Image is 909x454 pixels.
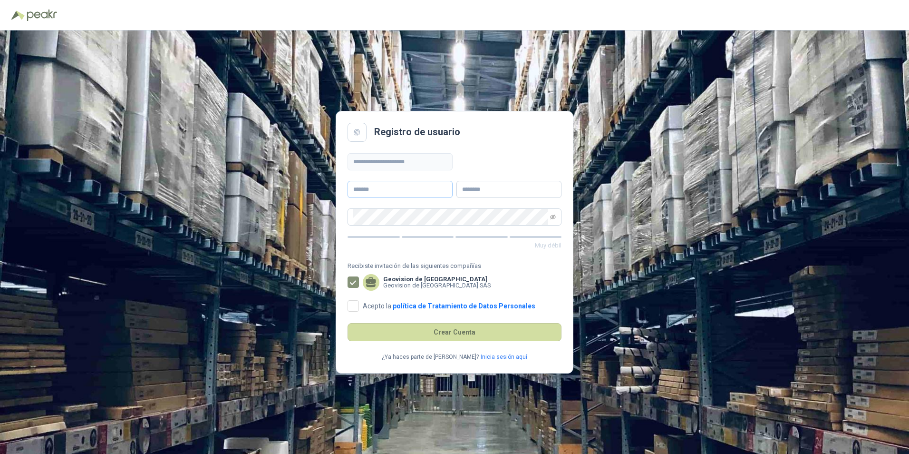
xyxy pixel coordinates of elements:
a: Inicia sesión aquí [481,353,527,362]
span: Acepto la [359,303,539,309]
button: Crear Cuenta [348,323,561,341]
h2: Registro de usuario [374,125,460,139]
span: Recibiste invitación de las siguientes compañías [348,261,561,271]
b: Geovision de [GEOGRAPHIC_DATA] [383,276,491,282]
span: eye-invisible [550,214,556,220]
a: política de Tratamiento de Datos Personales [393,302,535,310]
p: Muy débil [348,241,561,250]
p: Geovision de [GEOGRAPHIC_DATA] SAS [383,282,491,288]
p: ¿Ya haces parte de [PERSON_NAME]? [382,353,479,362]
img: Logo [11,10,25,20]
img: Peakr [27,10,57,21]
